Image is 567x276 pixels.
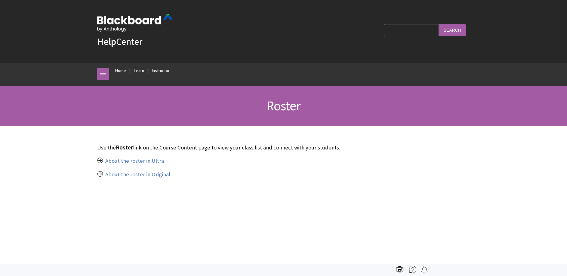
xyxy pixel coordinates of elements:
[115,67,126,74] a: Home
[396,266,403,273] img: Print
[105,171,170,178] a: About the roster in Original
[97,144,470,152] p: Use the link on the Course Content page to view your class list and connect with your students.
[97,14,172,32] img: Blackboard by Anthology
[134,67,144,74] a: Learn
[409,266,416,273] img: More help
[105,157,164,165] a: About the roster in Ultra
[421,266,428,273] img: Follow this page
[97,36,142,48] a: HelpCenter
[439,24,466,36] input: Search
[116,144,133,151] span: Roster
[267,97,300,114] span: Roster
[152,67,170,74] a: Instructor
[97,36,116,48] strong: Help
